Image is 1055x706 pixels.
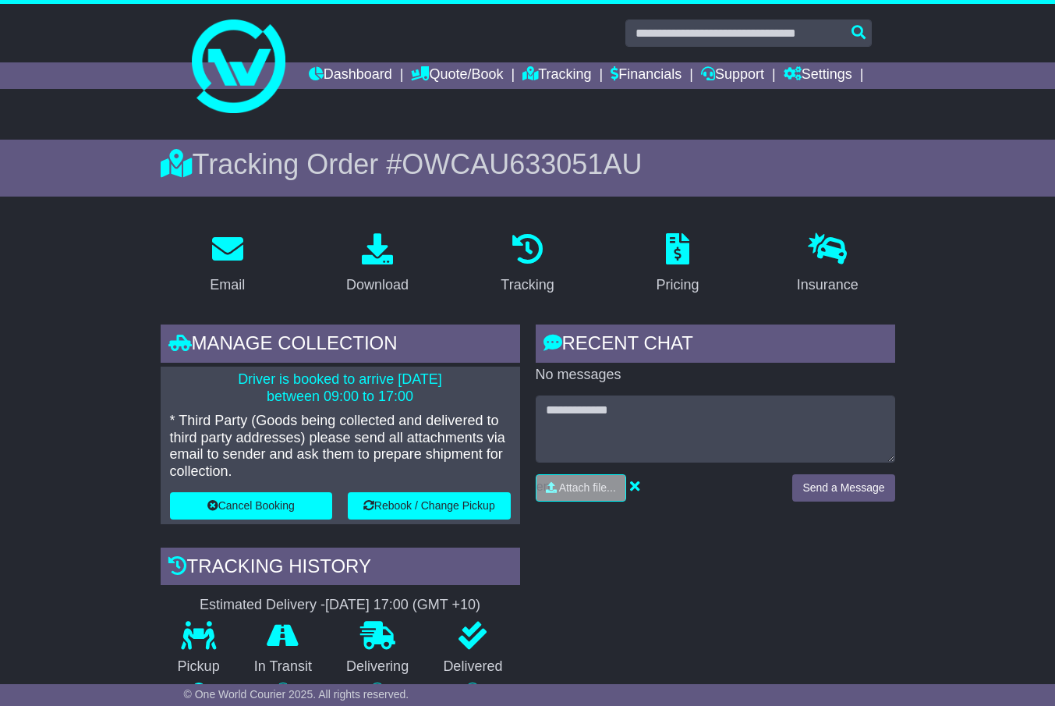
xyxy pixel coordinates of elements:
div: Download [346,275,409,296]
div: RECENT CHAT [536,325,895,367]
p: Pickup [161,658,237,676]
div: Estimated Delivery - [161,597,520,614]
button: Send a Message [792,474,894,502]
div: Tracking history [161,548,520,590]
a: Email [200,228,255,301]
p: In Transit [237,658,329,676]
span: © One World Courier 2025. All rights reserved. [184,688,409,701]
div: [DATE] 17:00 (GMT +10) [325,597,480,614]
a: Settings [784,62,852,89]
div: Email [210,275,245,296]
a: Insurance [787,228,869,301]
a: Tracking [490,228,564,301]
div: Tracking Order # [161,147,895,181]
p: Delivered [426,658,519,676]
a: Quote/Book [411,62,503,89]
a: Financials [611,62,682,89]
span: OWCAU633051AU [402,148,642,180]
a: Support [701,62,764,89]
p: Delivering [329,658,426,676]
p: No messages [536,367,895,384]
button: Rebook / Change Pickup [348,492,511,520]
a: Dashboard [309,62,392,89]
p: Driver is booked to arrive [DATE] between 09:00 to 17:00 [170,371,511,405]
a: Pricing [646,228,709,301]
a: Tracking [522,62,591,89]
div: Insurance [797,275,859,296]
div: Pricing [656,275,699,296]
button: Cancel Booking [170,492,333,520]
p: * Third Party (Goods being collected and delivered to third party addresses) please send all atta... [170,413,511,480]
div: Manage collection [161,325,520,367]
div: Tracking [501,275,554,296]
a: Download [336,228,419,301]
